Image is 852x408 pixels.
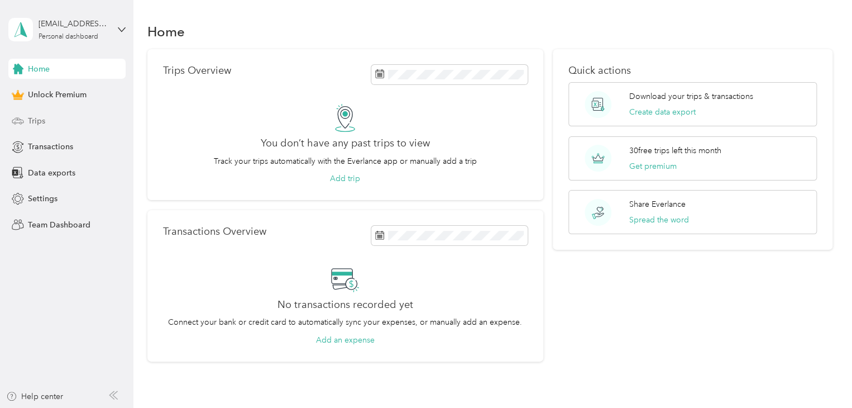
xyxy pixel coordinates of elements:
h2: No transactions recorded yet [277,299,413,311]
span: Settings [28,193,58,205]
button: Help center [6,391,63,402]
div: [EMAIL_ADDRESS][DOMAIN_NAME] [39,18,108,30]
iframe: Everlance-gr Chat Button Frame [789,345,852,408]
div: Personal dashboard [39,34,98,40]
p: Transactions Overview [163,226,266,238]
span: Unlock Premium [28,89,87,101]
button: Create data export [629,106,696,118]
p: Download your trips & transactions [629,91,753,102]
button: Spread the word [629,214,689,226]
h1: Home [147,26,185,37]
p: Quick actions [568,65,817,77]
span: Team Dashboard [28,219,90,231]
span: Trips [28,115,45,127]
span: Home [28,63,50,75]
button: Add trip [330,173,360,184]
span: Transactions [28,141,73,153]
button: Add an expense [316,334,375,346]
p: Share Everlance [629,198,686,210]
p: Connect your bank or credit card to automatically sync your expenses, or manually add an expense. [168,316,522,328]
span: Data exports [28,167,75,179]
p: Track your trips automatically with the Everlance app or manually add a trip [214,155,477,167]
p: 30 free trips left this month [629,145,721,156]
p: Trips Overview [163,65,231,77]
button: Get premium [629,160,677,172]
h2: You don’t have any past trips to view [261,137,430,149]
